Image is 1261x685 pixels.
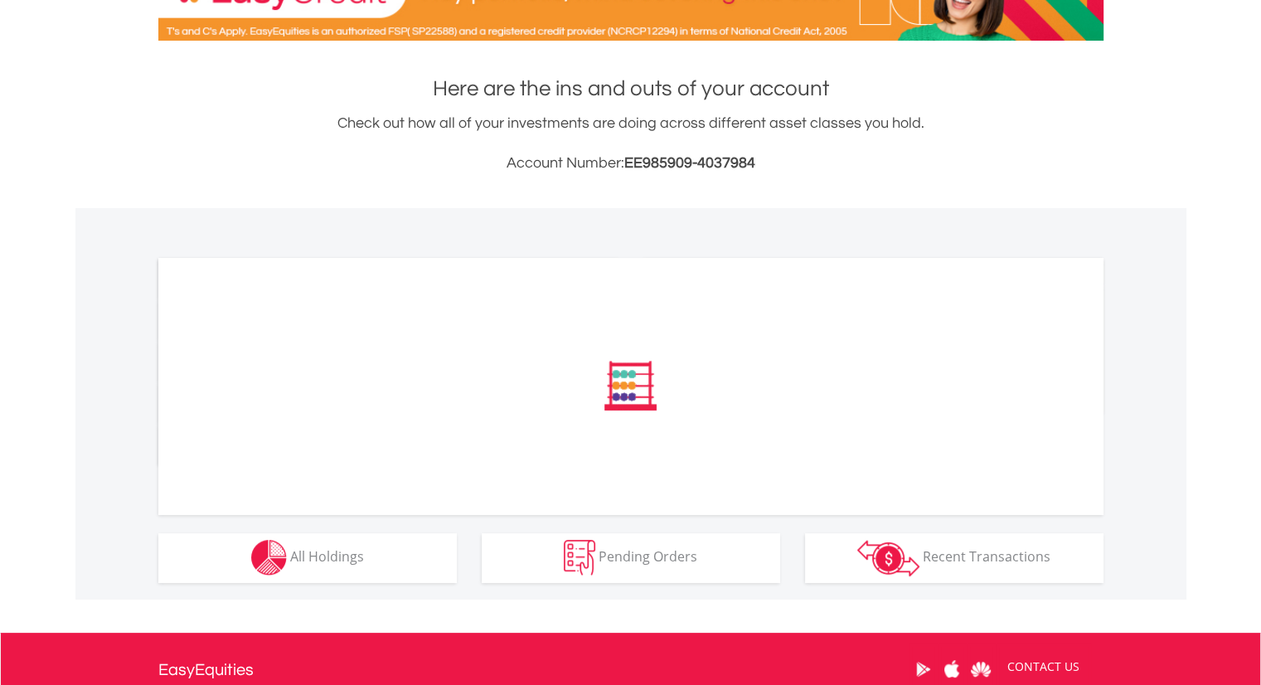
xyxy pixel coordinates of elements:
[158,112,1103,175] div: Check out how all of your investments are doing across different asset classes you hold.
[923,547,1050,566] span: Recent Transactions
[599,547,697,566] span: Pending Orders
[251,540,287,576] img: holdings-wht.png
[158,533,457,583] button: All Holdings
[624,155,755,171] span: EE985909-4037984
[158,74,1103,104] h1: Here are the ins and outs of your account
[564,540,595,576] img: pending_instructions-wht.png
[482,533,780,583] button: Pending Orders
[805,533,1103,583] button: Recent Transactions
[158,152,1103,175] h3: Account Number:
[290,547,364,566] span: All Holdings
[857,540,919,576] img: transactions-zar-wht.png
